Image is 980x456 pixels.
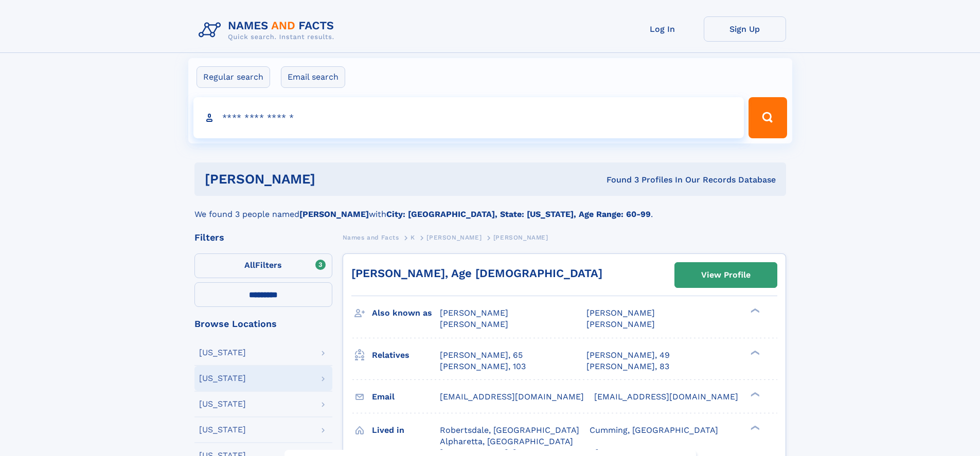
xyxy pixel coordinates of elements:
h3: Lived in [372,422,440,439]
span: All [244,260,255,270]
span: [EMAIL_ADDRESS][DOMAIN_NAME] [440,392,584,402]
a: [PERSON_NAME], 65 [440,350,523,361]
a: [PERSON_NAME] [426,231,482,244]
div: ❯ [748,307,760,314]
span: [EMAIL_ADDRESS][DOMAIN_NAME] [594,392,738,402]
b: [PERSON_NAME] [299,209,369,219]
div: Found 3 Profiles In Our Records Database [461,174,776,186]
div: [US_STATE] [199,349,246,357]
span: [PERSON_NAME] [440,319,508,329]
label: Email search [281,66,345,88]
a: Sign Up [704,16,786,42]
span: [PERSON_NAME] [426,234,482,241]
a: Names and Facts [343,231,399,244]
span: [PERSON_NAME] [586,308,655,318]
span: Robertsdale, [GEOGRAPHIC_DATA] [440,425,579,435]
a: Log In [621,16,704,42]
a: [PERSON_NAME], 49 [586,350,670,361]
h3: Email [372,388,440,406]
label: Regular search [197,66,270,88]
button: Search Button [749,97,787,138]
a: [PERSON_NAME], Age [DEMOGRAPHIC_DATA] [351,267,602,280]
div: ❯ [748,349,760,356]
div: [US_STATE] [199,400,246,408]
span: [PERSON_NAME] [586,319,655,329]
h3: Relatives [372,346,440,364]
span: Cumming, [GEOGRAPHIC_DATA] [590,425,718,435]
div: ❯ [748,391,760,397]
a: [PERSON_NAME], 83 [586,361,669,372]
h3: Also known as [372,304,440,322]
img: Logo Names and Facts [194,16,343,44]
div: We found 3 people named with . [194,196,786,221]
input: search input [193,97,744,138]
div: ❯ [748,424,760,431]
span: [PERSON_NAME] [493,234,548,241]
a: [PERSON_NAME], 103 [440,361,526,372]
h1: [PERSON_NAME] [205,173,461,186]
span: K [411,234,415,241]
div: [US_STATE] [199,374,246,382]
a: K [411,231,415,244]
b: City: [GEOGRAPHIC_DATA], State: [US_STATE], Age Range: 60-99 [386,209,651,219]
span: [PERSON_NAME] [440,308,508,318]
div: View Profile [701,263,751,287]
a: View Profile [675,263,777,287]
div: Browse Locations [194,319,332,329]
div: [US_STATE] [199,426,246,434]
label: Filters [194,253,332,278]
div: Filters [194,233,332,242]
span: Alpharetta, [GEOGRAPHIC_DATA] [440,436,573,446]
